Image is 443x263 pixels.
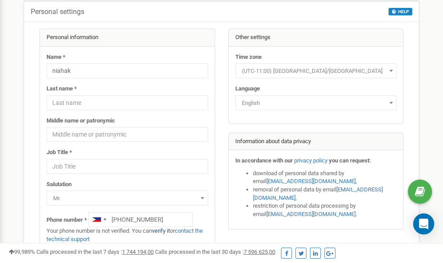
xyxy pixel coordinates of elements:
[47,63,208,78] input: Name
[235,85,260,93] label: Language
[244,249,275,255] u: 7 596 625,00
[235,157,293,164] strong: In accordance with our
[36,249,154,255] span: Calls processed in the last 7 days :
[253,186,383,201] a: [EMAIL_ADDRESS][DOMAIN_NAME]
[235,63,397,78] span: (UTC-11:00) Pacific/Midway
[229,29,403,47] div: Other settings
[235,53,262,61] label: Time zone
[253,202,397,218] li: restriction of personal data processing by email .
[413,213,434,234] div: Open Intercom Messenger
[88,212,193,227] input: +1-800-555-55-55
[238,65,394,77] span: (UTC-11:00) Pacific/Midway
[47,216,87,224] label: Phone number *
[47,117,115,125] label: Middle name or patronymic
[47,53,65,61] label: Name *
[155,249,275,255] span: Calls processed in the last 30 days :
[122,249,154,255] u: 1 744 194,00
[47,148,72,157] label: Job Title *
[40,29,215,47] div: Personal information
[47,191,208,205] span: Mr.
[31,8,84,16] h5: Personal settings
[253,169,397,186] li: download of personal data shared by email ,
[253,186,397,202] li: removal of personal data by email ,
[47,227,208,243] p: Your phone number is not verified. You can or
[235,95,397,110] span: English
[267,211,356,217] a: [EMAIL_ADDRESS][DOMAIN_NAME]
[47,180,72,189] label: Salutation
[89,213,109,227] div: Telephone country code
[50,192,205,205] span: Mr.
[229,133,403,151] div: Information about data privacy
[238,97,394,109] span: English
[329,157,371,164] strong: you can request:
[152,227,170,234] a: verify it
[47,85,77,93] label: Last name *
[389,8,412,15] button: HELP
[294,157,328,164] a: privacy policy
[267,178,356,184] a: [EMAIL_ADDRESS][DOMAIN_NAME]
[47,227,203,242] a: contact the technical support
[47,127,208,142] input: Middle name or patronymic
[47,159,208,174] input: Job Title
[47,95,208,110] input: Last name
[9,249,35,255] span: 99,989%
